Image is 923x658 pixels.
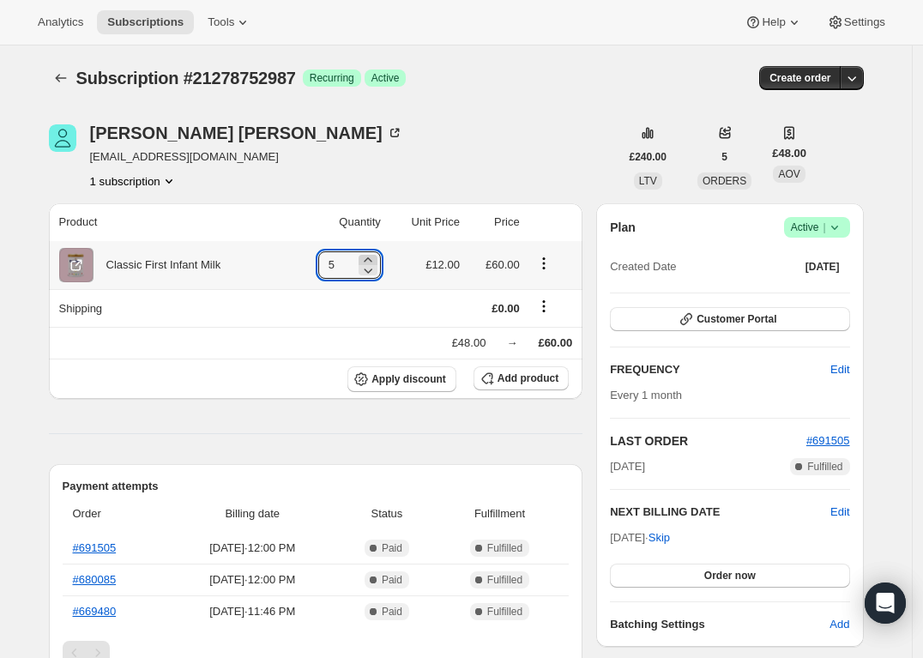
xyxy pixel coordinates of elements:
span: LTV [639,175,657,187]
h2: NEXT BILLING DATE [610,504,830,521]
button: Tools [197,10,262,34]
button: Edit [820,356,860,383]
span: £0.00 [492,302,520,315]
span: Billing date [172,505,334,522]
div: £48.00 [452,335,486,352]
div: Open Intercom Messenger [865,583,906,624]
span: Settings [844,15,885,29]
button: Apply discount [347,366,456,392]
button: Order now [610,564,849,588]
span: £240.00 [630,150,667,164]
span: Subscription #21278752987 [76,69,296,88]
span: Active [791,219,843,236]
button: Customer Portal [610,307,849,331]
a: #691505 [806,434,850,447]
span: Add [829,616,849,633]
button: Help [734,10,812,34]
span: Apply discount [371,372,446,386]
span: Tools [208,15,234,29]
button: Subscriptions [49,66,73,90]
span: [DATE] [805,260,840,274]
span: Hannah Burton [49,124,76,152]
button: #691505 [806,432,850,450]
span: Customer Portal [697,312,776,326]
span: 5 [721,150,727,164]
button: Create order [759,66,841,90]
div: → [506,335,517,352]
span: | [823,220,825,234]
a: #669480 [73,605,117,618]
span: Recurring [310,71,354,85]
button: Analytics [27,10,94,34]
span: [DATE] · 11:46 PM [172,603,334,620]
span: ORDERS [703,175,746,187]
span: Fulfilled [807,460,842,474]
th: Unit Price [386,203,465,241]
span: Analytics [38,15,83,29]
span: [DATE] · 12:00 PM [172,571,334,589]
span: Fulfilled [487,573,522,587]
button: Product actions [530,254,558,273]
span: Created Date [610,258,676,275]
span: £48.00 [772,145,806,162]
button: Shipping actions [530,297,558,316]
button: [DATE] [795,255,850,279]
h2: FREQUENCY [610,361,830,378]
button: Subscriptions [97,10,194,34]
span: [DATE] [610,458,645,475]
button: Edit [830,504,849,521]
button: Product actions [90,172,178,190]
span: Active [371,71,400,85]
span: [EMAIL_ADDRESS][DOMAIN_NAME] [90,148,403,166]
button: Skip [638,524,680,552]
h6: Batching Settings [610,616,829,633]
img: product img [59,248,94,282]
span: [DATE] · 12:00 PM [172,540,334,557]
span: Order now [704,569,756,583]
span: Paid [382,605,402,619]
div: Classic First Infant Milk [94,257,221,274]
h2: Plan [610,219,636,236]
a: #680085 [73,573,117,586]
button: Add [819,611,860,638]
span: Create order [769,71,830,85]
th: Price [465,203,525,241]
button: £240.00 [619,145,677,169]
span: Subscriptions [107,15,184,29]
span: £60.00 [538,336,572,349]
span: Add product [498,371,558,385]
span: Status [343,505,431,522]
span: Paid [382,541,402,555]
button: Add product [474,366,569,390]
span: Skip [649,529,670,546]
span: Fulfillment [441,505,558,522]
button: 5 [711,145,738,169]
span: Help [762,15,785,29]
h2: LAST ORDER [610,432,806,450]
span: AOV [778,168,799,180]
span: Every 1 month [610,389,682,401]
th: Quantity [287,203,386,241]
button: Settings [817,10,896,34]
div: [PERSON_NAME] [PERSON_NAME] [90,124,403,142]
span: Paid [382,573,402,587]
span: [DATE] · [610,531,670,544]
h2: Payment attempts [63,478,570,495]
th: Product [49,203,288,241]
a: #691505 [73,541,117,554]
span: Fulfilled [487,541,522,555]
span: Fulfilled [487,605,522,619]
span: £60.00 [486,258,520,271]
th: Order [63,495,167,533]
span: £12.00 [425,258,460,271]
th: Shipping [49,289,288,327]
span: Edit [830,361,849,378]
